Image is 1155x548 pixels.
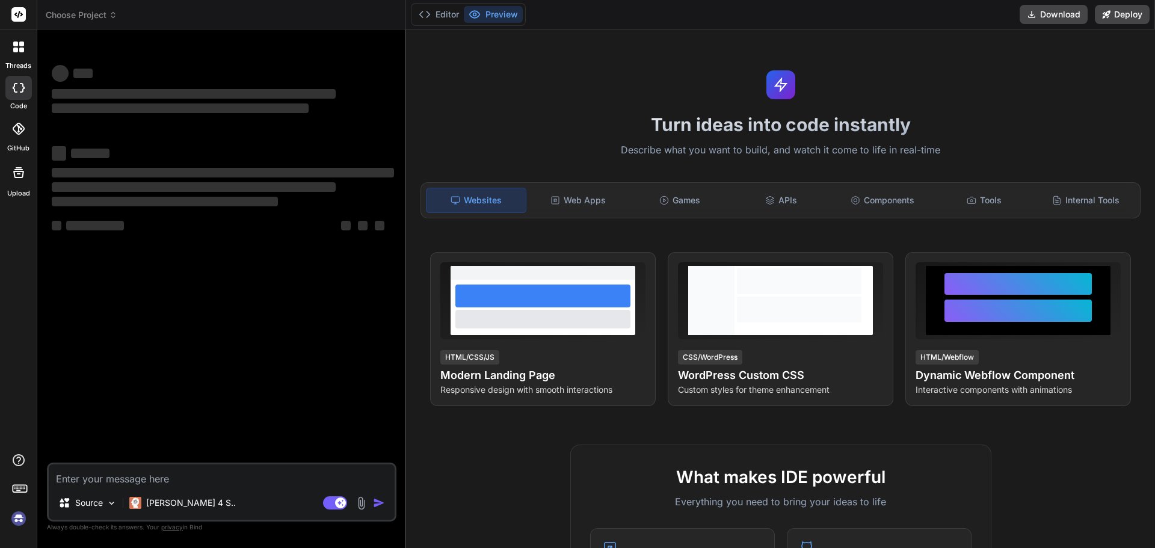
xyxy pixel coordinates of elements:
[52,221,61,230] span: ‌
[75,497,103,509] p: Source
[10,101,27,111] label: code
[590,494,972,509] p: Everything you need to bring your ideas to life
[1095,5,1150,24] button: Deploy
[590,464,972,490] h2: What makes IDE powerful
[935,188,1034,213] div: Tools
[52,182,336,192] span: ‌
[440,367,645,384] h4: Modern Landing Page
[678,384,883,396] p: Custom styles for theme enhancement
[341,221,351,230] span: ‌
[7,143,29,153] label: GitHub
[413,143,1148,158] p: Describe what you want to build, and watch it come to life in real-time
[440,384,645,396] p: Responsive design with smooth interactions
[47,522,396,533] p: Always double-check its answers. Your in Bind
[916,367,1121,384] h4: Dynamic Webflow Component
[1036,188,1135,213] div: Internal Tools
[678,350,742,365] div: CSS/WordPress
[52,168,394,177] span: ‌
[52,65,69,82] span: ‌
[630,188,730,213] div: Games
[106,498,117,508] img: Pick Models
[7,188,30,199] label: Upload
[373,497,385,509] img: icon
[358,221,368,230] span: ‌
[833,188,932,213] div: Components
[52,197,278,206] span: ‌
[73,69,93,78] span: ‌
[71,149,109,158] span: ‌
[1020,5,1088,24] button: Download
[66,221,124,230] span: ‌
[731,188,831,213] div: APIs
[916,384,1121,396] p: Interactive components with animations
[8,508,29,529] img: signin
[413,114,1148,135] h1: Turn ideas into code instantly
[375,221,384,230] span: ‌
[529,188,628,213] div: Web Apps
[414,6,464,23] button: Editor
[129,497,141,509] img: Claude 4 Sonnet
[354,496,368,510] img: attachment
[426,188,526,213] div: Websites
[52,146,66,161] span: ‌
[146,497,236,509] p: [PERSON_NAME] 4 S..
[161,523,183,531] span: privacy
[52,103,309,113] span: ‌
[916,350,979,365] div: HTML/Webflow
[5,61,31,71] label: threads
[46,9,117,21] span: Choose Project
[440,350,499,365] div: HTML/CSS/JS
[52,89,336,99] span: ‌
[464,6,523,23] button: Preview
[678,367,883,384] h4: WordPress Custom CSS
